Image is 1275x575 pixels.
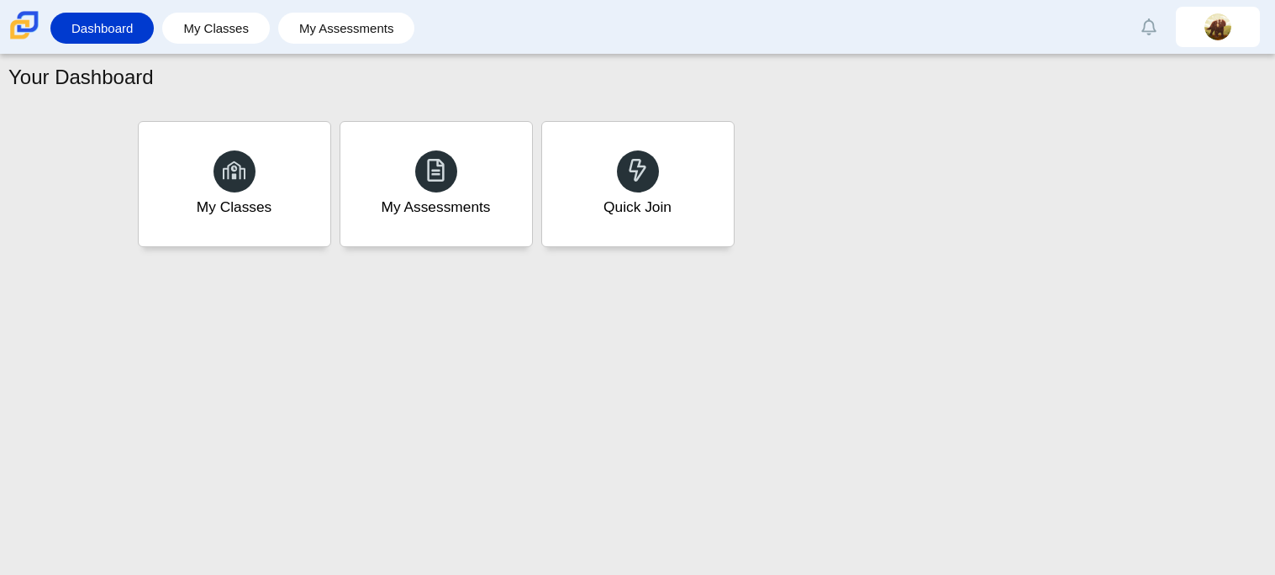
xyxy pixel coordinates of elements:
a: Dashboard [59,13,145,44]
h1: Your Dashboard [8,63,154,92]
img: elaiyah.hair.BYonOH [1204,13,1231,40]
a: Carmen School of Science & Technology [7,31,42,45]
a: My Classes [138,121,331,247]
a: My Classes [171,13,261,44]
div: Quick Join [603,197,672,218]
a: Quick Join [541,121,735,247]
a: My Assessments [287,13,407,44]
div: My Classes [197,197,272,218]
img: Carmen School of Science & Technology [7,8,42,43]
a: My Assessments [340,121,533,247]
a: Alerts [1130,8,1167,45]
div: My Assessments [382,197,491,218]
a: elaiyah.hair.BYonOH [1176,7,1260,47]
